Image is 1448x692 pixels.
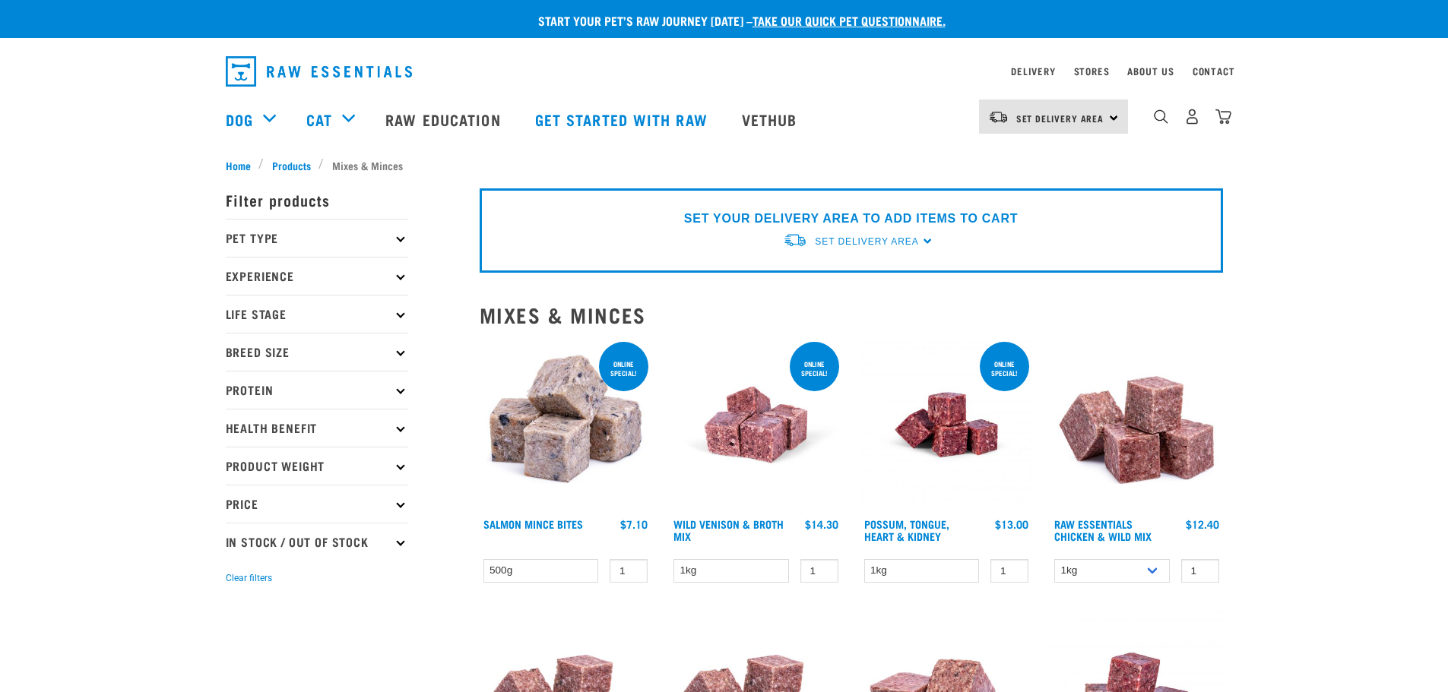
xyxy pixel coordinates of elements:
img: Raw Essentials Logo [226,56,412,87]
input: 1 [1181,559,1219,583]
div: $12.40 [1186,518,1219,530]
a: Raw Essentials Chicken & Wild Mix [1054,521,1152,539]
img: Possum Tongue Heart Kidney 1682 [860,339,1033,511]
a: take our quick pet questionnaire. [753,17,946,24]
div: ONLINE SPECIAL! [599,352,648,384]
div: $7.10 [620,518,648,530]
a: Vethub [727,89,816,150]
p: Life Stage [226,295,408,333]
p: Health Benefit [226,409,408,447]
p: Protein [226,371,408,409]
img: Vension and heart [670,339,842,511]
span: Set Delivery Area [1016,115,1104,121]
a: Products [264,157,318,173]
p: SET YOUR DELIVERY AREA TO ADD ITEMS TO CART [684,210,1018,228]
a: Possum, Tongue, Heart & Kidney [864,521,949,539]
span: Products [272,157,311,173]
a: Get started with Raw [520,89,727,150]
a: Raw Education [370,89,519,150]
p: Experience [226,257,408,295]
span: Home [226,157,251,173]
a: Salmon Mince Bites [483,521,583,526]
a: Dog [226,108,253,131]
a: Home [226,157,259,173]
img: Pile Of Cubed Chicken Wild Meat Mix [1050,339,1223,511]
img: van-moving.png [783,232,807,248]
p: In Stock / Out Of Stock [226,523,408,561]
img: 1141 Salmon Mince 01 [480,339,652,511]
img: van-moving.png [988,110,1009,124]
img: home-icon@2x.png [1215,109,1231,125]
div: ONLINE SPECIAL! [980,352,1029,384]
img: home-icon-1@2x.png [1154,109,1168,124]
input: 1 [610,559,648,583]
div: ONLINE SPECIAL! [790,352,839,384]
p: Product Weight [226,447,408,485]
p: Pet Type [226,219,408,257]
span: Set Delivery Area [815,236,918,247]
h2: Mixes & Minces [480,303,1223,327]
nav: dropdown navigation [214,50,1235,93]
p: Filter products [226,181,408,219]
button: Clear filters [226,571,272,585]
p: Breed Size [226,333,408,371]
div: $13.00 [995,518,1028,530]
a: Contact [1193,68,1235,74]
input: 1 [800,559,838,583]
a: Cat [306,108,332,131]
nav: breadcrumbs [226,157,1223,173]
p: Price [226,485,408,523]
a: Wild Venison & Broth Mix [673,521,784,539]
img: user.png [1184,109,1200,125]
div: $14.30 [805,518,838,530]
input: 1 [990,559,1028,583]
a: Stores [1074,68,1110,74]
a: Delivery [1011,68,1055,74]
a: About Us [1127,68,1174,74]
